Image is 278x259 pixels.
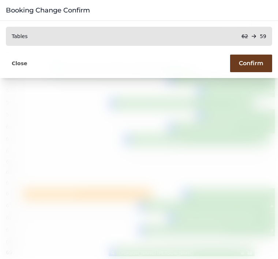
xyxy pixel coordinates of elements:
[12,33,28,40] p: Tables
[239,60,263,66] span: Confirm
[241,33,248,40] p: 62
[12,61,27,66] span: Close
[6,6,272,15] h3: Booking Change Confirm
[260,33,266,40] p: 59
[6,59,33,68] button: Close
[230,55,272,72] button: Confirm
